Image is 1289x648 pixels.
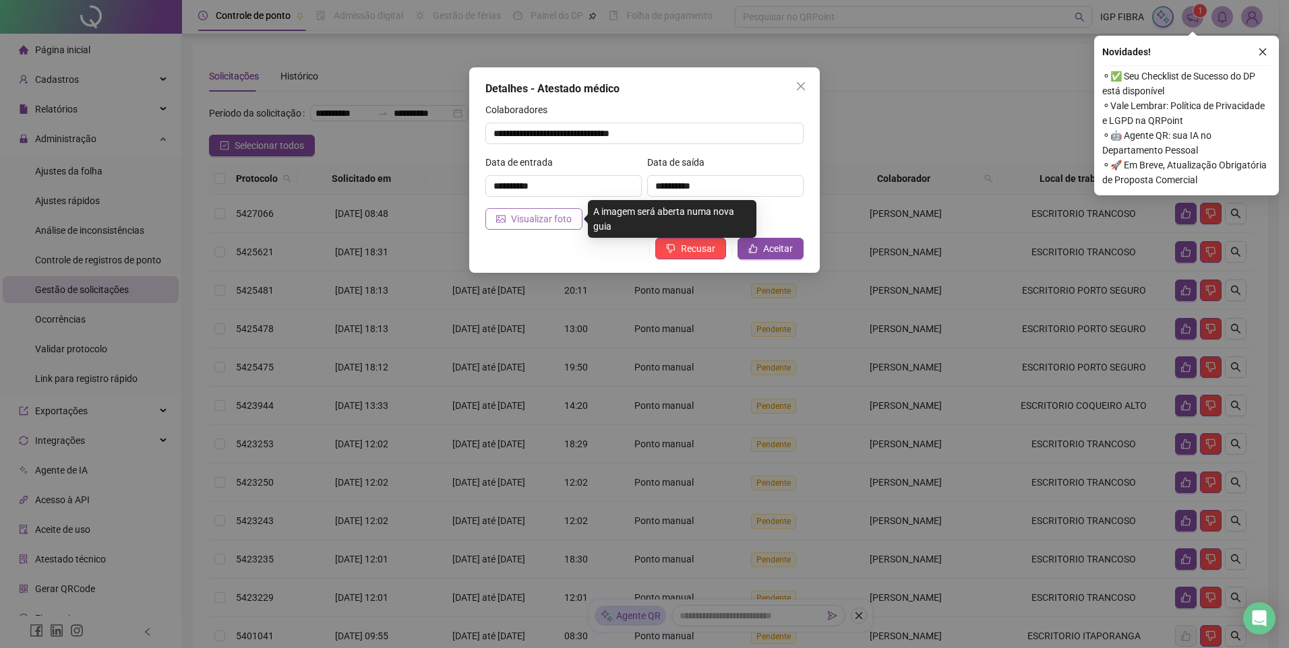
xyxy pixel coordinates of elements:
div: A imagem será aberta numa nova guia [588,200,756,238]
button: Visualizar foto [485,208,582,230]
span: Novidades ! [1102,44,1151,59]
label: Data de saída [647,155,713,170]
button: Close [790,75,812,97]
span: ⚬ 🚀 Em Breve, Atualização Obrigatória de Proposta Comercial [1102,158,1271,187]
span: Aceitar [763,241,793,256]
span: Recusar [681,241,715,256]
span: picture [496,214,506,224]
span: dislike [666,244,676,253]
span: close [796,81,806,92]
span: close [1258,47,1267,57]
span: ⚬ 🤖 Agente QR: sua IA no Departamento Pessoal [1102,128,1271,158]
span: like [748,244,758,253]
button: Aceitar [738,238,804,259]
div: Detalhes - Atestado médico [485,81,804,97]
span: ⚬ ✅ Seu Checklist de Sucesso do DP está disponível [1102,69,1271,98]
span: ⚬ Vale Lembrar: Política de Privacidade e LGPD na QRPoint [1102,98,1271,128]
button: Recusar [655,238,726,259]
label: Data de entrada [485,155,562,170]
div: Open Intercom Messenger [1243,602,1276,635]
label: Colaboradores [485,102,556,117]
span: Visualizar foto [511,212,572,226]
